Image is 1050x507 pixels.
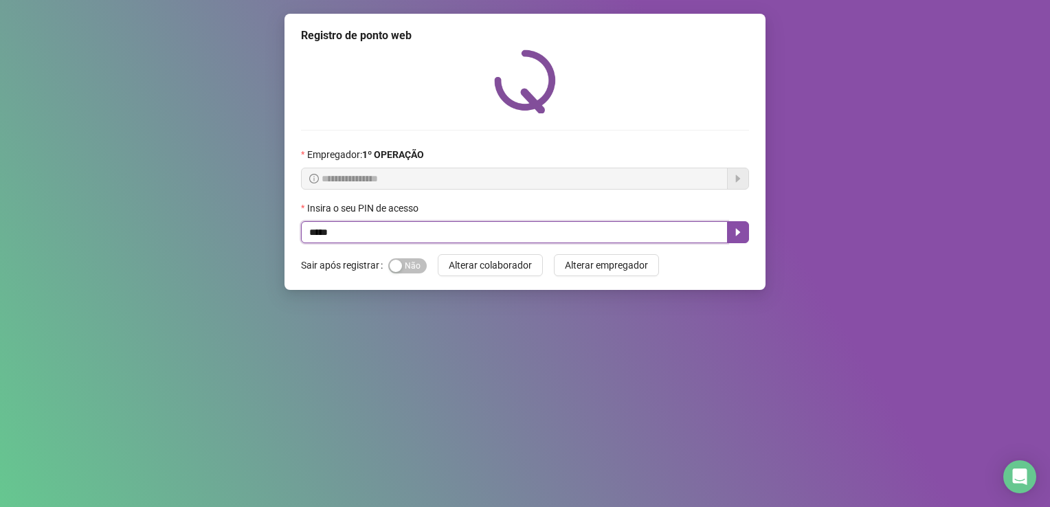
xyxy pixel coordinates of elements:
div: Open Intercom Messenger [1003,460,1036,493]
div: Registro de ponto web [301,27,749,44]
span: caret-right [733,227,744,238]
span: info-circle [309,174,319,183]
label: Sair após registrar [301,254,388,276]
span: Alterar empregador [565,258,648,273]
button: Alterar colaborador [438,254,543,276]
span: Alterar colaborador [449,258,532,273]
img: QRPoint [494,49,556,113]
span: Empregador : [307,147,424,162]
button: Alterar empregador [554,254,659,276]
label: Insira o seu PIN de acesso [301,201,427,216]
strong: 1º OPERAÇÃO [362,149,424,160]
